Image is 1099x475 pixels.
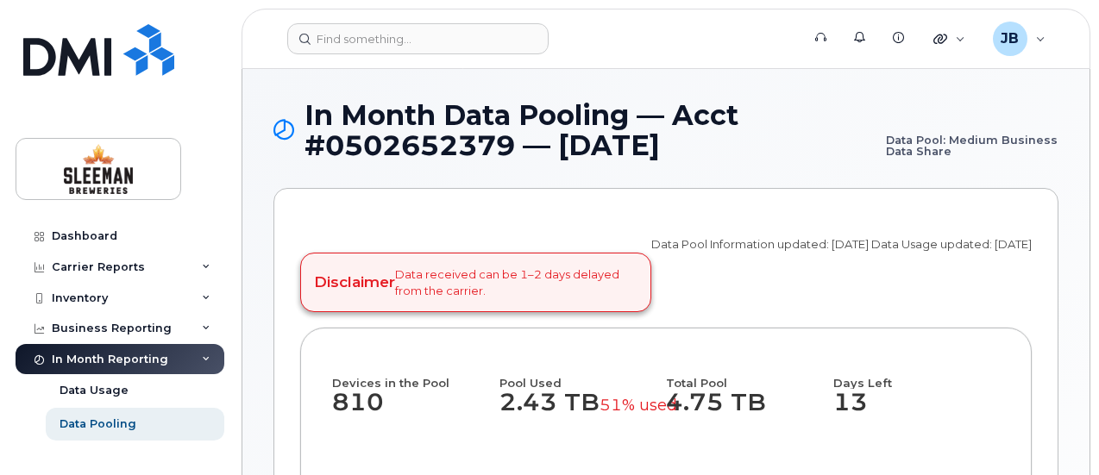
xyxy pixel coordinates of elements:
h1: In Month Data Pooling — Acct #0502652379 — [DATE] [273,100,1058,160]
h4: Pool Used [499,359,651,389]
p: Data Pool Information updated: [DATE] Data Usage updated: [DATE] [651,236,1032,253]
h4: Total Pool [666,359,818,389]
h4: Disclaimer [314,273,395,291]
dd: 13 [833,389,1001,434]
h4: Devices in the Pool [332,359,499,389]
h4: Days Left [833,359,1001,389]
small: 51% used [600,395,677,415]
dd: 810 [332,389,499,434]
small: Data Pool: Medium Business Data Share [886,100,1058,157]
dd: 4.75 TB [666,389,818,434]
div: Data received can be 1–2 days delayed from the carrier. [300,253,651,312]
dd: 2.43 TB [499,389,651,434]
